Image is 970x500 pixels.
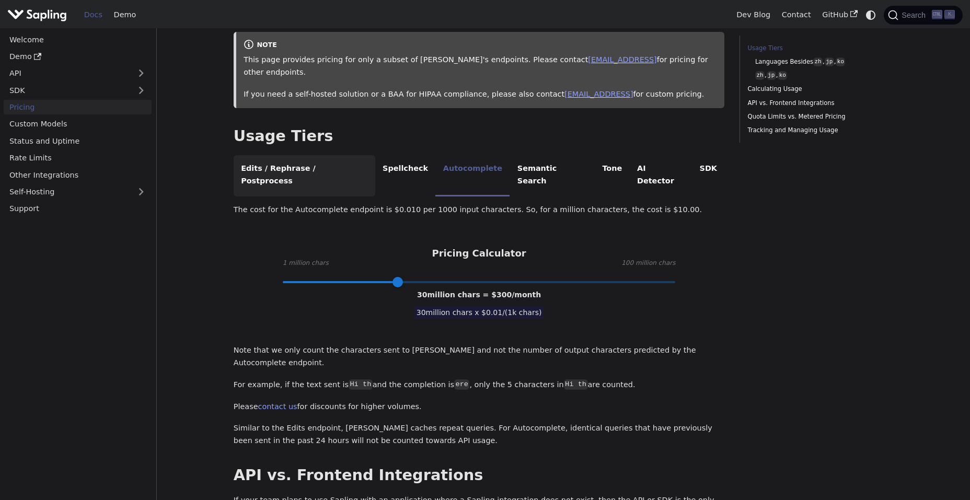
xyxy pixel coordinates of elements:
[692,155,724,196] li: SDK
[776,7,817,23] a: Contact
[564,379,588,390] code: Hi th
[816,7,863,23] a: GitHub
[4,133,152,148] a: Status and Uptime
[78,7,108,23] a: Docs
[898,11,932,19] span: Search
[417,290,541,299] span: 30 million chars = $ 300 /month
[4,150,152,166] a: Rate Limits
[748,112,890,122] a: Quota Limits vs. Metered Pricing
[131,83,152,98] button: Expand sidebar category 'SDK'
[588,55,656,64] a: [EMAIL_ADDRESS]
[4,184,152,200] a: Self-Hosting
[755,71,886,80] a: zh,jp,ko
[813,57,823,66] code: zh
[7,7,67,22] img: Sapling.ai
[4,201,152,216] a: Support
[836,57,845,66] code: ko
[414,306,544,319] span: 30 million chars x $ 0.01 /(1k chars)
[755,57,886,67] a: Languages Besideszh,jp,ko
[595,155,630,196] li: Tone
[283,258,329,269] span: 1 million chars
[4,167,152,182] a: Other Integrations
[767,71,776,80] code: jp
[234,204,725,216] p: The cost for the Autocomplete endpoint is $0.010 per 1000 input characters. So, for a million cha...
[748,84,890,94] a: Calculating Usage
[234,155,375,196] li: Edits / Rephrase / Postprocess
[108,7,142,23] a: Demo
[621,258,675,269] span: 100 million chars
[244,88,717,101] p: If you need a self-hosted solution or a BAA for HIPAA compliance, please also contact for custom ...
[4,100,152,115] a: Pricing
[4,32,152,47] a: Welcome
[234,344,725,369] p: Note that we only count the characters sent to [PERSON_NAME] and not the number of output charact...
[234,379,725,391] p: For example, if the text sent is and the completion is , only the 5 characters in are counted.
[748,125,890,135] a: Tracking and Managing Usage
[884,6,962,25] button: Search (Ctrl+K)
[244,39,717,52] div: note
[244,54,717,79] p: This page provides pricing for only a subset of [PERSON_NAME]'s endpoints. Please contact for pri...
[748,43,890,53] a: Usage Tiers
[435,155,510,196] li: Autocomplete
[258,402,297,411] a: contact us
[234,466,725,485] h2: API vs. Frontend Integrations
[375,155,436,196] li: Spellcheck
[748,98,890,108] a: API vs. Frontend Integrations
[510,155,595,196] li: Semantic Search
[825,57,834,66] code: jp
[432,248,526,260] h3: Pricing Calculator
[731,7,776,23] a: Dev Blog
[755,71,765,80] code: zh
[863,7,879,22] button: Switch between dark and light mode (currently system mode)
[454,379,469,390] code: ere
[234,127,725,146] h2: Usage Tiers
[234,422,725,447] p: Similar to the Edits endpoint, [PERSON_NAME] caches repeat queries. For Autocomplete, identical q...
[4,83,131,98] a: SDK
[4,66,131,81] a: API
[4,49,152,64] a: Demo
[778,71,787,80] code: ko
[131,66,152,81] button: Expand sidebar category 'API'
[234,401,725,413] p: Please for discounts for higher volumes.
[564,90,633,98] a: [EMAIL_ADDRESS]
[630,155,692,196] li: AI Detector
[944,10,955,19] kbd: K
[7,7,71,22] a: Sapling.ai
[4,117,152,132] a: Custom Models
[349,379,373,390] code: Hi th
